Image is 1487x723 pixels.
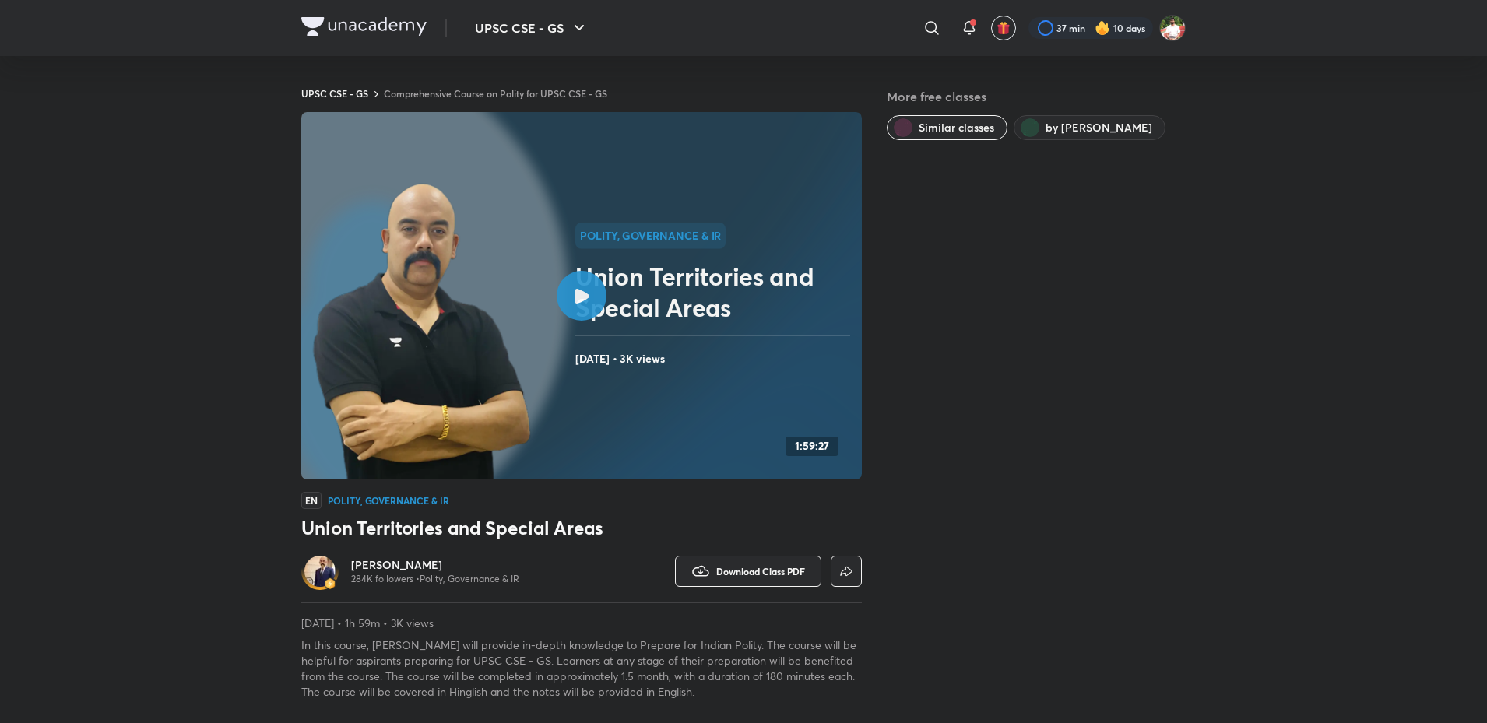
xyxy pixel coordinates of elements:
p: [DATE] • 1h 59m • 3K views [301,616,862,631]
span: by Dr Sidharth Arora [1046,120,1152,135]
button: UPSC CSE - GS [466,12,598,44]
span: EN [301,492,322,509]
img: avatar [997,21,1011,35]
button: by Dr Sidharth Arora [1014,115,1165,140]
button: Download Class PDF [675,556,821,587]
h4: Polity, Governance & IR [328,496,449,505]
a: Company Logo [301,17,427,40]
img: Company Logo [301,17,427,36]
img: streak [1095,20,1110,36]
h4: [DATE] • 3K views [575,349,856,369]
button: avatar [991,16,1016,40]
p: 284K followers • Polity, Governance & IR [351,573,519,585]
h3: Union Territories and Special Areas [301,515,862,540]
a: [PERSON_NAME] [351,557,519,573]
a: Avatarbadge [301,553,339,590]
h2: Union Territories and Special Areas [575,261,856,323]
a: Comprehensive Course on Polity for UPSC CSE - GS [384,87,607,100]
span: Similar classes [919,120,994,135]
h5: More free classes [887,87,1186,106]
p: In this course, [PERSON_NAME] will provide in-depth knowledge to Prepare for Indian Polity. The c... [301,637,862,700]
a: UPSC CSE - GS [301,87,368,100]
button: Similar classes [887,115,1007,140]
img: badge [325,578,336,589]
span: Download Class PDF [716,565,805,577]
h4: 1:59:27 [795,440,829,453]
img: Shashank Soni [1159,15,1186,41]
img: Avatar [304,556,336,587]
